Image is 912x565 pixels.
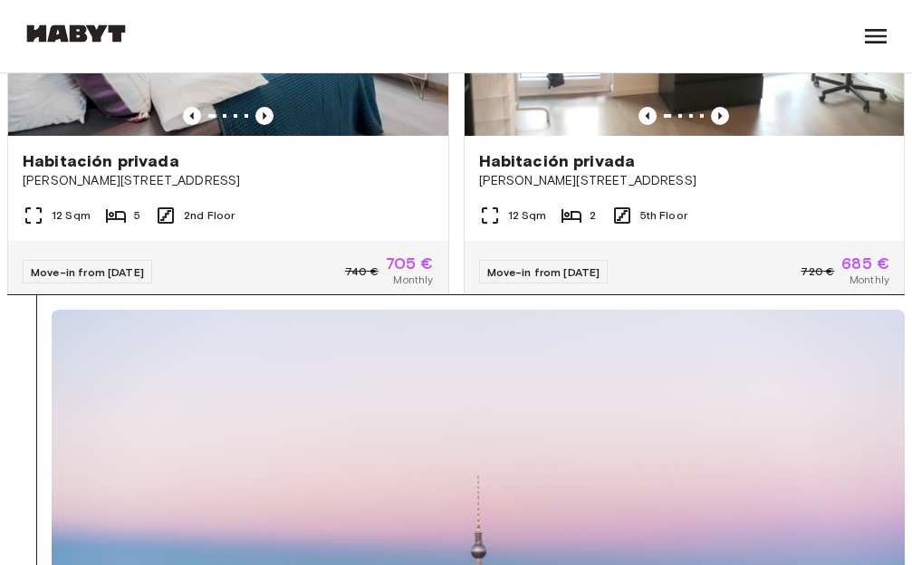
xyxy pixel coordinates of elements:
span: Move-in from [DATE] [31,265,144,279]
button: Previous image [638,107,657,125]
span: 12 Sqm [508,207,547,224]
img: Habyt [22,24,130,43]
span: 5th Floor [640,207,687,224]
span: [PERSON_NAME][STREET_ADDRESS] [23,172,434,190]
span: 5 [134,207,140,224]
span: Monthly [393,272,433,288]
span: 2 [590,207,596,224]
span: [PERSON_NAME][STREET_ADDRESS] [479,172,890,190]
span: 720 € [801,263,834,280]
span: Move-in from [DATE] [487,265,600,279]
span: 705 € [386,255,434,272]
button: Previous image [183,107,201,125]
span: Habitación privada [479,150,636,172]
button: Previous image [711,107,729,125]
span: Monthly [850,272,889,288]
span: Habitación privada [23,150,179,172]
button: Previous image [255,107,274,125]
span: 685 € [841,255,889,272]
span: 2nd Floor [184,207,235,224]
span: 12 Sqm [52,207,91,224]
span: 740 € [345,263,379,280]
